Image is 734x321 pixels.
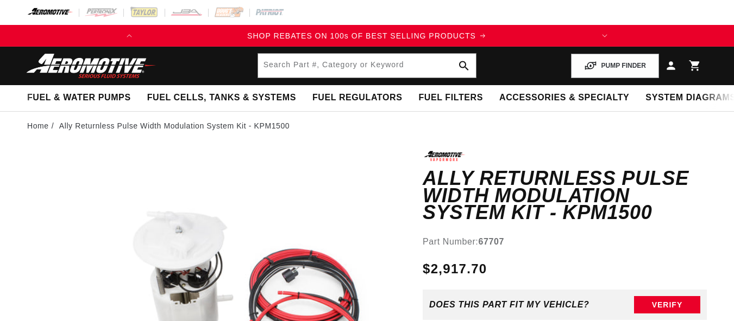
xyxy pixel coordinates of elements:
strong: 67707 [478,237,504,246]
summary: Accessories & Specialty [491,85,637,111]
div: Part Number: [423,235,707,249]
a: SHOP REBATES ON 100s OF BEST SELLING PRODUCTS [140,30,593,42]
span: Fuel Filters [418,92,483,104]
span: Fuel Cells, Tanks & Systems [147,92,296,104]
span: Fuel & Water Pumps [27,92,131,104]
nav: breadcrumbs [27,120,707,132]
summary: Fuel & Water Pumps [19,85,139,111]
div: 1 of 2 [140,30,593,42]
button: Verify [634,296,700,313]
span: Fuel Regulators [312,92,402,104]
button: Translation missing: en.sections.announcements.previous_announcement [118,25,140,47]
input: Search by Part Number, Category or Keyword [258,54,476,78]
button: search button [452,54,476,78]
summary: Fuel Regulators [304,85,410,111]
li: Ally Returnless Pulse Width Modulation System Kit - KPM1500 [59,120,290,132]
summary: Fuel Cells, Tanks & Systems [139,85,304,111]
img: Aeromotive [23,53,159,79]
span: $2,917.70 [423,259,487,279]
div: Announcement [140,30,593,42]
span: Accessories & Specialty [499,92,629,104]
div: Does This part fit My vehicle? [429,300,589,310]
button: Translation missing: en.sections.announcements.next_announcement [594,25,616,47]
a: Home [27,120,49,132]
summary: Fuel Filters [410,85,491,111]
h1: Ally Returnless Pulse Width Modulation System Kit - KPM1500 [423,170,707,221]
span: SHOP REBATES ON 100s OF BEST SELLING PRODUCTS [247,31,476,40]
button: PUMP FINDER [571,54,659,78]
